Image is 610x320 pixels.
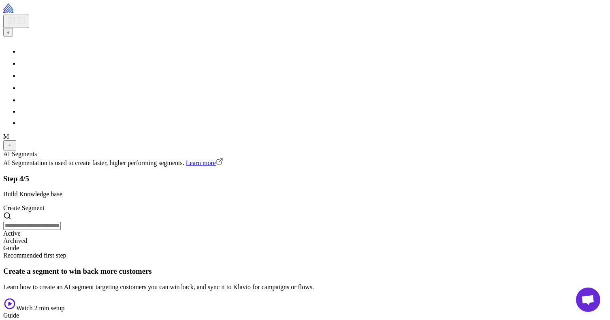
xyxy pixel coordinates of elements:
span: AI Segmentation is used to create faster, higher performing segments. [3,159,184,166]
span: Recommended first step [3,252,66,259]
span: + [6,29,10,35]
span: Watch 2 min setup [16,305,64,311]
img: Raleon Logo [3,3,63,13]
a: Open chat [576,288,600,312]
button: + [3,28,13,37]
a: Learn more [186,159,223,166]
span: Create Segment [3,204,45,211]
